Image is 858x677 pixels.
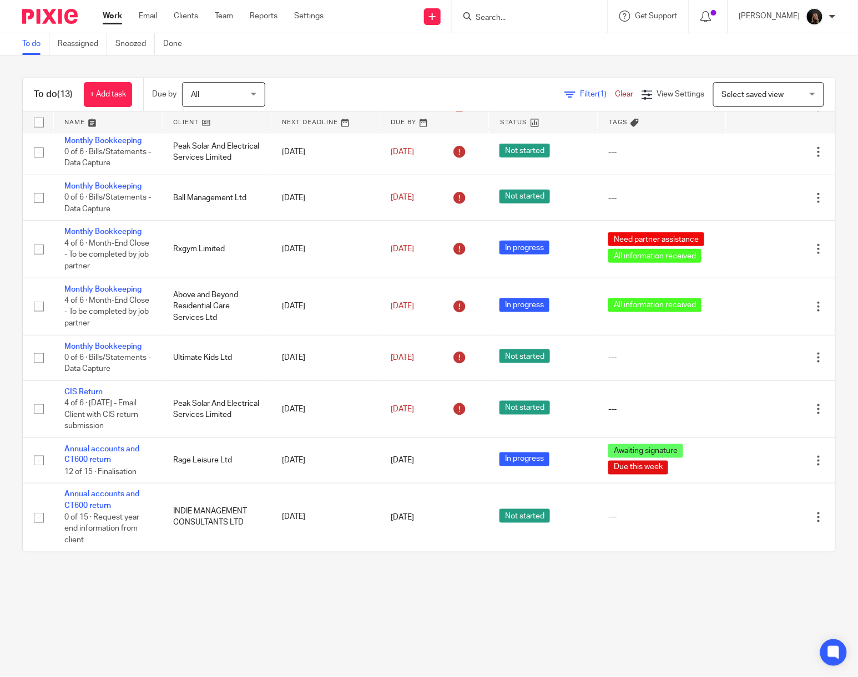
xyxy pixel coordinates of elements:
div: --- [608,192,715,203]
a: Monthly Bookkeeping [64,343,142,350]
td: Ultimate Kids Ltd [162,335,271,380]
span: 0 of 6 · Bills/Statements - Data Capture [64,354,151,373]
span: In progress [499,298,549,312]
td: Rxgym Limited [162,221,271,278]
div: --- [608,512,715,523]
a: Reassigned [58,33,107,55]
span: In progress [499,241,549,254]
span: All information received [608,298,701,312]
td: [DATE] [271,438,380,483]
a: Reports [250,11,277,22]
a: Snoozed [115,33,155,55]
td: [DATE] [271,278,380,335]
a: Clear [615,90,633,98]
span: Not started [499,144,550,157]
span: 0 of 6 · Bills/Statements - Data Capture [64,194,151,213]
span: Not started [499,190,550,203]
a: CIS Return [64,388,103,396]
span: All information received [608,249,701,263]
a: + Add task [84,82,132,107]
span: Awaiting signature [608,444,683,458]
span: (13) [57,90,73,99]
img: Pixie [22,9,78,24]
span: [DATE] [391,194,414,202]
a: Team [215,11,233,22]
td: [DATE] [271,175,380,220]
span: [DATE] [391,148,414,156]
span: 4 of 6 · [DATE] - Email Client with CIS return submission [64,400,138,430]
span: 0 of 15 · Request year end information from client [64,513,139,544]
span: 12 of 15 · Finalisation [64,468,137,476]
div: --- [608,404,715,415]
td: [DATE] [271,483,380,552]
span: [DATE] [391,354,414,362]
a: Work [103,11,122,22]
td: [DATE] [271,221,380,278]
a: Clients [174,11,198,22]
td: Peak Solar And Electrical Services Limited [162,381,271,438]
a: Email [139,11,157,22]
span: Need partner assistance [608,232,704,246]
a: Monthly Bookkeeping [64,228,142,236]
div: --- [608,146,715,157]
span: [DATE] [391,302,414,310]
a: Monthly Bookkeeping [64,286,142,293]
a: Monthly Bookkeeping [64,137,142,145]
span: Get Support [635,12,678,20]
span: [DATE] [391,457,414,465]
input: Search [475,13,574,23]
td: Peak Solar And Electrical Services Limited [162,129,271,175]
td: Ball Management Ltd [162,175,271,220]
td: [DATE] [271,335,380,380]
p: [PERSON_NAME] [739,11,800,22]
td: INDIE MANAGEMENT CONSULTANTS LTD [162,483,271,552]
span: All [191,91,199,99]
td: Above and Beyond Residential Care Services Ltd [162,278,271,335]
a: Annual accounts and CT600 return [64,491,139,510]
span: 4 of 6 · Month-End Close - To be completed by job partner [64,297,149,327]
span: Not started [499,509,550,523]
span: Not started [499,349,550,363]
div: --- [608,352,715,363]
span: Filter [580,90,615,98]
p: Due by [152,89,176,100]
span: (1) [598,90,607,98]
span: 4 of 6 · Month-End Close - To be completed by job partner [64,240,149,270]
span: [DATE] [391,245,414,253]
td: Rage Leisure Ltd [162,438,271,483]
h1: To do [34,89,73,100]
span: 0 of 6 · Bills/Statements - Data Capture [64,148,151,167]
span: Tags [609,119,628,125]
span: View Settings [657,90,705,98]
span: [DATE] [391,513,414,521]
a: Settings [294,11,324,22]
span: Not started [499,401,550,415]
a: Monthly Bookkeeping [64,182,142,190]
img: 455A9867.jpg [806,8,824,26]
a: To do [22,33,49,55]
span: [DATE] [391,405,414,413]
a: Annual accounts and CT600 return [64,445,139,464]
td: [DATE] [271,381,380,438]
td: [DATE] [271,129,380,175]
span: In progress [499,452,549,466]
a: Done [163,33,190,55]
span: Due this week [608,461,668,475]
span: Select saved view [722,91,784,99]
